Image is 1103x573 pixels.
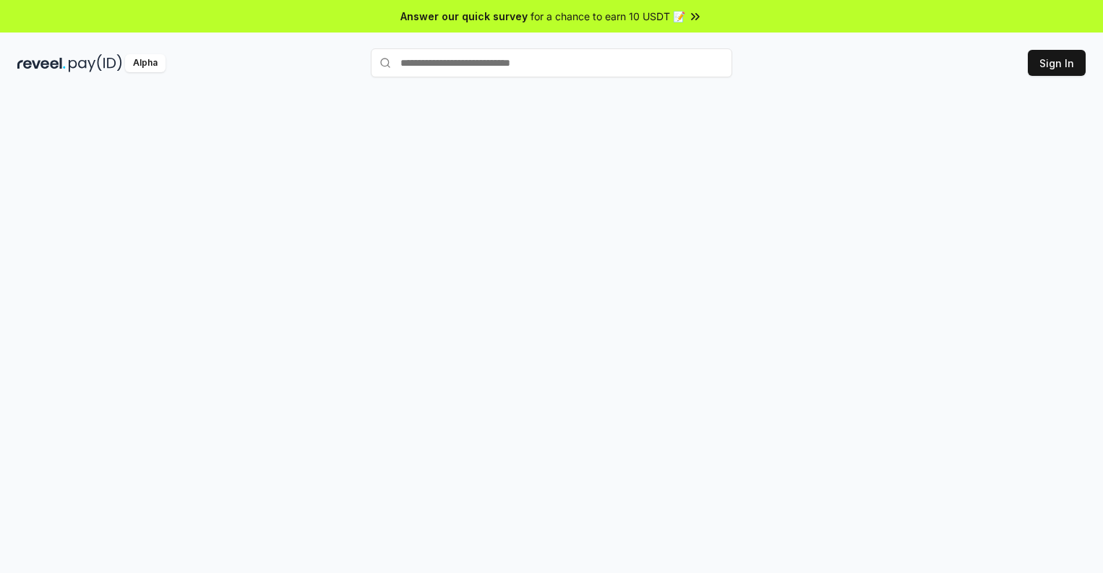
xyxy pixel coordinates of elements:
[69,54,122,72] img: pay_id
[400,9,528,24] span: Answer our quick survey
[125,54,166,72] div: Alpha
[531,9,685,24] span: for a chance to earn 10 USDT 📝
[17,54,66,72] img: reveel_dark
[1028,50,1086,76] button: Sign In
